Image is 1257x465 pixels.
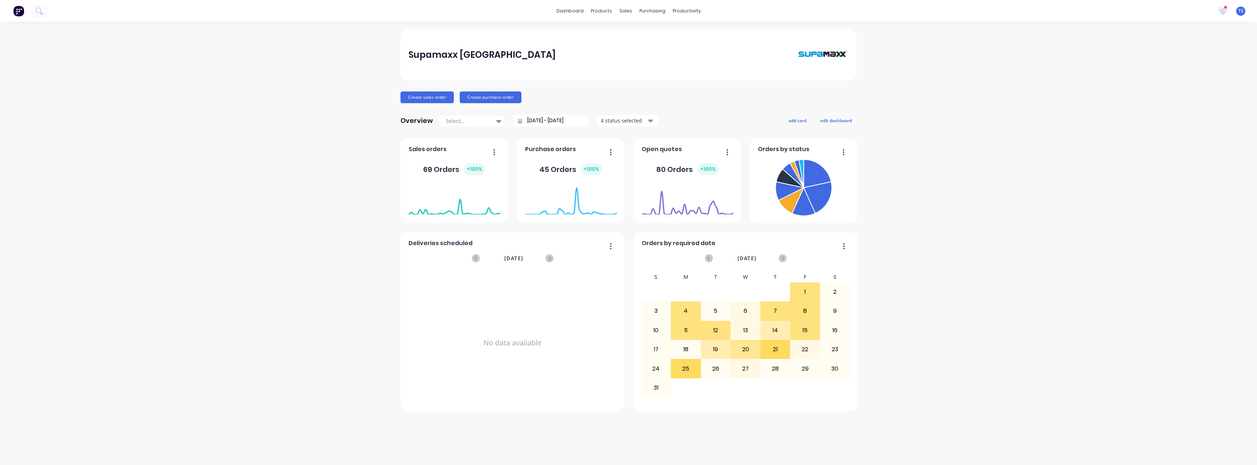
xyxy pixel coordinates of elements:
div: 19 [701,340,730,359]
div: S [641,272,671,282]
div: 8 [790,302,820,320]
div: 20 [731,340,760,359]
a: dashboard [553,5,587,16]
div: S [820,272,850,282]
button: add card [784,116,811,125]
div: 12 [701,321,730,340]
div: 4 status selected [601,117,647,124]
div: 17 [642,340,671,359]
div: 10 [642,321,671,340]
img: Factory [13,5,24,16]
div: 4 [671,302,700,320]
div: 1 [790,283,820,301]
div: 28 [761,359,790,378]
div: T [760,272,790,282]
div: 30 [820,359,850,378]
div: No data available [409,272,617,414]
span: Open quotes [642,145,682,154]
div: F [790,272,820,282]
span: TS [1238,8,1243,14]
div: M [671,272,701,282]
div: 31 [642,379,671,397]
div: + 100 % [697,163,719,175]
div: 7 [761,302,790,320]
div: purchasing [636,5,669,16]
div: 6 [731,302,760,320]
span: [DATE] [504,254,523,262]
div: 29 [790,359,820,378]
div: 15 [790,321,820,340]
button: Create purchase order [460,91,521,103]
img: Supamaxx Australia [797,37,848,73]
div: products [587,5,616,16]
span: Orders by status [758,145,809,154]
div: sales [616,5,636,16]
div: 2 [820,283,850,301]
div: 11 [671,321,700,340]
div: 69 Orders [423,163,485,175]
div: 45 Orders [539,163,602,175]
button: edit dashboard [816,116,857,125]
span: [DATE] [737,254,756,262]
div: 14 [761,321,790,340]
div: Supamaxx [GEOGRAPHIC_DATA] [409,48,556,62]
div: T [701,272,731,282]
div: 27 [731,359,760,378]
div: W [730,272,760,282]
div: 21 [761,340,790,359]
div: 23 [820,340,850,359]
div: Overview [400,113,433,128]
button: Create sales order [400,91,454,103]
div: + 100 % [464,163,485,175]
span: Sales orders [409,145,447,154]
div: 3 [642,302,671,320]
div: 16 [820,321,850,340]
div: 9 [820,302,850,320]
div: 80 Orders [656,163,719,175]
div: 13 [731,321,760,340]
div: 25 [671,359,700,378]
div: productivity [669,5,705,16]
span: Purchase orders [525,145,576,154]
button: 4 status selected [597,115,659,126]
div: + 100 % [581,163,602,175]
div: 22 [790,340,820,359]
div: 5 [701,302,730,320]
div: 18 [671,340,700,359]
div: 24 [642,359,671,378]
div: 26 [701,359,730,378]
